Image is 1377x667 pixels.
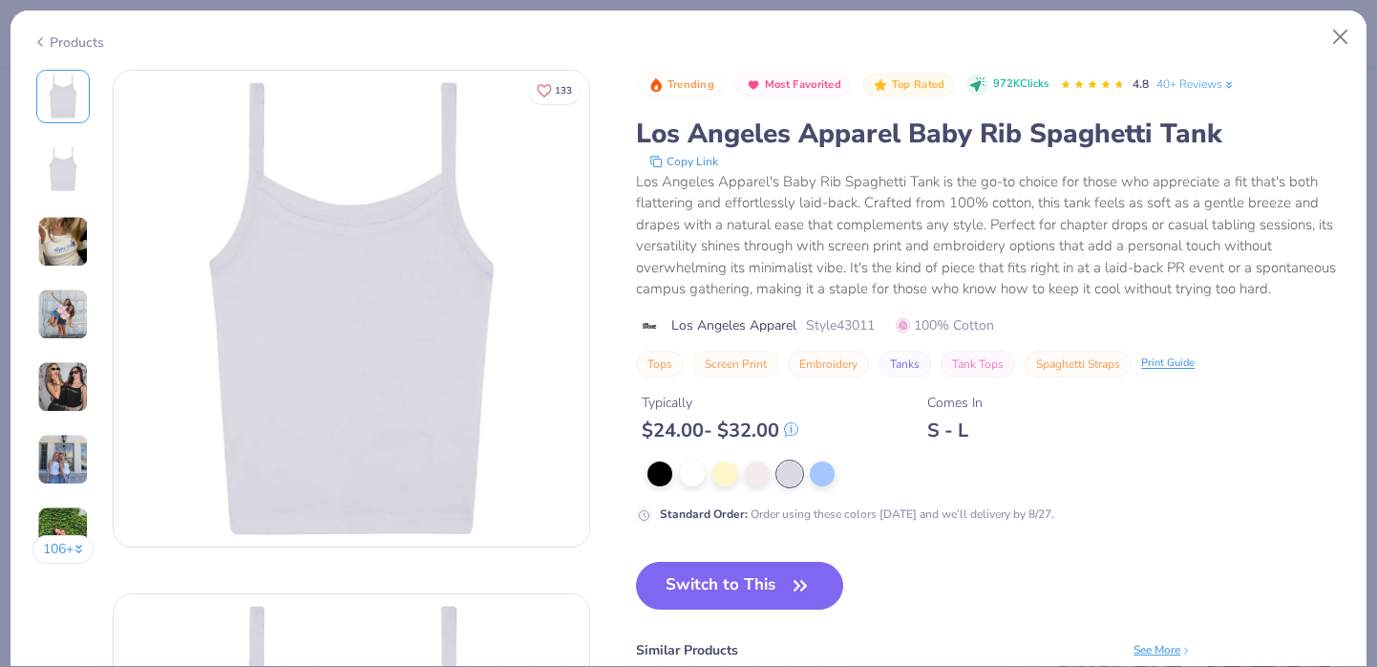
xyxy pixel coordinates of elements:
button: Tops [636,351,684,377]
strong: Standard Order : [660,506,748,522]
button: 106+ [32,535,95,564]
div: Similar Products [636,640,738,660]
div: 4.8 Stars [1060,70,1125,100]
img: Back [40,146,86,192]
div: Order using these colors [DATE] and we’ll delivery by 8/27. [660,506,1054,523]
img: User generated content [37,216,89,268]
div: See More [1133,641,1192,658]
div: Comes In [927,393,983,413]
span: Los Angeles Apparel [671,315,796,335]
button: Badge Button [638,73,724,97]
div: Los Angeles Apparel Baby Rib Spaghetti Tank [636,116,1345,152]
div: S - L [927,419,983,442]
div: Los Angeles Apparel's Baby Rib Spaghetti Tank is the go-to choice for those who appreciate a fit ... [636,171,1345,300]
span: 100% Cotton [896,315,994,335]
button: Embroidery [788,351,869,377]
span: Most Favorited [765,79,841,90]
img: Trending sort [648,77,664,93]
div: Products [32,32,104,53]
button: Badge Button [735,73,851,97]
button: Badge Button [862,73,954,97]
span: Style 43011 [806,315,875,335]
span: 972K Clicks [993,76,1049,93]
img: Front [114,71,589,547]
button: Tank Tops [941,351,1015,377]
button: Switch to This [636,562,843,610]
button: Screen Print [693,351,778,377]
button: copy to clipboard [644,152,724,171]
a: 40+ Reviews [1156,75,1236,93]
button: Like [528,76,581,104]
span: Trending [667,79,714,90]
span: 4.8 [1133,76,1149,92]
img: User generated content [37,361,89,413]
img: User generated content [37,434,89,485]
span: 133 [555,86,572,96]
img: User generated content [37,506,89,558]
button: Tanks [879,351,931,377]
div: Print Guide [1141,355,1195,372]
span: Top Rated [892,79,945,90]
button: Close [1323,19,1359,55]
img: Front [40,74,86,119]
img: User generated content [37,289,89,340]
button: Spaghetti Straps [1025,351,1132,377]
img: Top Rated sort [873,77,888,93]
img: Most Favorited sort [746,77,761,93]
img: brand logo [636,318,662,333]
div: $ 24.00 - $ 32.00 [642,419,798,442]
div: Typically [642,393,798,413]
